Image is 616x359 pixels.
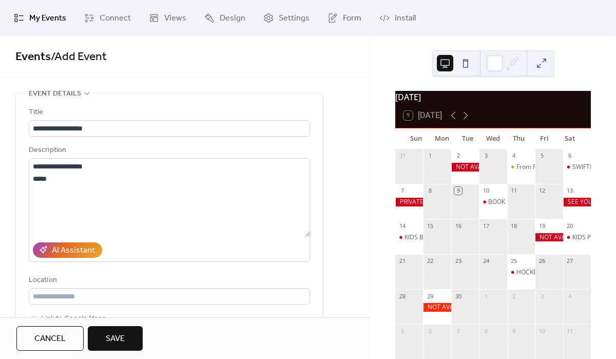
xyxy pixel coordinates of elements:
div: 22 [426,257,434,265]
div: 17 [482,222,490,230]
div: 10 [538,327,546,335]
div: 1 [426,152,434,160]
div: 7 [398,187,406,195]
a: Views [141,4,194,32]
div: Mon [429,128,455,149]
div: 23 [454,257,462,265]
div: 6 [426,327,434,335]
div: 7 [454,327,462,335]
span: Form [343,12,361,25]
span: Save [106,333,125,345]
div: From Field To Vase Workshop [507,163,535,172]
div: 26 [538,257,546,265]
span: Install [395,12,416,25]
div: 4 [510,152,518,160]
div: 16 [454,222,462,230]
div: Description [29,144,308,157]
button: Cancel [16,326,84,351]
span: Cancel [34,333,66,345]
a: Form [320,4,369,32]
div: 3 [482,152,490,160]
div: KIDS BIRTHDAY PARTY [405,233,469,242]
div: [DATE] [395,91,591,103]
div: NOT AVAILABLE [451,163,479,172]
div: 13 [566,187,574,195]
div: PRIVATE BOOKING [395,198,423,206]
span: Design [220,12,245,25]
div: 6 [566,152,574,160]
div: 5 [538,152,546,160]
div: 28 [398,292,406,300]
div: 5 [398,327,406,335]
div: 29 [426,292,434,300]
div: Tue [455,128,480,149]
span: Views [164,12,186,25]
div: 11 [510,187,518,195]
a: Events [15,46,51,68]
div: Title [29,106,308,119]
div: Location [29,274,308,287]
a: Install [372,4,423,32]
div: 9 [510,327,518,335]
span: Event details [29,88,81,100]
div: 19 [538,222,546,230]
div: 21 [398,257,406,265]
div: 30 [454,292,462,300]
div: SEE YOU IN SEPT CAR SHOW [563,198,591,206]
span: Settings [279,12,310,25]
div: 4 [566,292,574,300]
div: BOOK CLUB MEETING [488,198,551,206]
div: KIDS PARTY [572,233,606,242]
div: 14 [398,222,406,230]
div: 20 [566,222,574,230]
div: Sat [557,128,583,149]
div: 15 [426,222,434,230]
div: NOT AVAILABLE [423,303,451,312]
div: Thu [506,128,531,149]
div: SWIFTIE BIRTHDAY PARTY [563,163,591,172]
div: 8 [426,187,434,195]
div: BOOK CLUB MEETING [479,198,507,206]
a: Design [197,4,253,32]
div: 18 [510,222,518,230]
div: AI Assistant [52,244,95,257]
div: KIDS PARTY [563,233,591,242]
div: Fri [531,128,557,149]
div: 2 [454,152,462,160]
div: 1 [482,292,490,300]
span: My Events [29,12,66,25]
div: Sun [403,128,429,149]
div: 24 [482,257,490,265]
div: 25 [510,257,518,265]
div: 2 [510,292,518,300]
span: Connect [100,12,131,25]
div: 9 [454,187,462,195]
div: 12 [538,187,546,195]
div: 8 [482,327,490,335]
div: Wed [480,128,506,149]
div: From Field To Vase Workshop [516,163,601,172]
a: Connect [76,4,139,32]
button: AI Assistant [33,242,102,258]
span: Link to Google Maps [41,313,106,325]
div: 27 [566,257,574,265]
div: 31 [398,152,406,160]
div: 3 [538,292,546,300]
a: My Events [6,4,74,32]
div: KIDS BIRTHDAY PARTY [395,233,423,242]
div: 11 [566,327,574,335]
div: NOT AVAILABLE [535,233,563,242]
a: Settings [256,4,317,32]
button: Save [88,326,143,351]
div: 10 [482,187,490,195]
div: HOCKEY MOMS CRAFTY WORKSHOP [507,268,535,277]
span: / Add Event [51,46,107,68]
